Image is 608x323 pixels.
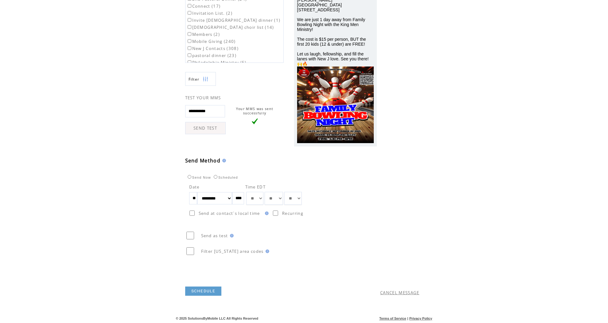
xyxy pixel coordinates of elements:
input: Mobile Giving (240) [188,39,191,43]
span: Show filters [189,77,200,82]
input: Scheduled [214,175,217,179]
span: Send Method [185,157,221,164]
span: | [407,317,408,320]
img: filters.png [203,72,208,86]
label: Scheduled [212,176,238,179]
img: vLarge.png [252,118,258,124]
label: Invite [DEMOGRAPHIC_DATA] dinner (1) [186,17,281,23]
a: CANCEL MESSAGE [380,290,419,295]
label: Connect (17) [186,3,221,9]
input: New J Contacts (308) [188,46,191,50]
a: Privacy Policy [409,317,432,320]
a: Terms of Service [379,317,406,320]
img: help.gif [228,234,234,237]
a: Filter [185,72,216,86]
span: Date [189,184,200,190]
label: Philadelphia Ministry (5) [186,60,247,65]
img: help.gif [263,211,269,215]
span: Recurring [282,211,303,216]
input: Members (2) [188,32,191,36]
label: [DEMOGRAPHIC_DATA] choir list (14) [186,25,274,30]
span: Send at contact`s local time [199,211,260,216]
a: SEND TEST [185,122,226,134]
label: Members (2) [186,32,220,37]
label: New J Contacts (308) [186,46,239,51]
label: pastoral dinner (23) [186,53,237,58]
input: pastoral dinner (23) [188,53,191,57]
input: Invite [DEMOGRAPHIC_DATA] dinner (1) [188,18,191,22]
input: Send Now [188,175,191,179]
input: Connect (17) [188,4,191,8]
span: Filter [US_STATE] area codes [201,249,264,254]
input: [DEMOGRAPHIC_DATA] choir list (14) [188,25,191,29]
img: help.gif [264,249,269,253]
img: help.gif [220,159,226,162]
a: SCHEDULE [185,287,222,296]
label: Invitation List. (2) [186,10,233,16]
span: Send as test [201,233,228,238]
label: Mobile Giving (240) [186,39,236,44]
span: Your MMS was sent successfully [236,107,273,115]
span: TEST YOUR MMS [185,95,221,101]
input: Philadelphia Ministry (5) [188,60,191,64]
input: Invitation List. (2) [188,11,191,15]
label: Send Now [186,176,211,179]
span: © 2025 SolutionsByMobile LLC All Rights Reserved [176,317,258,320]
span: Time EDT [245,184,266,190]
